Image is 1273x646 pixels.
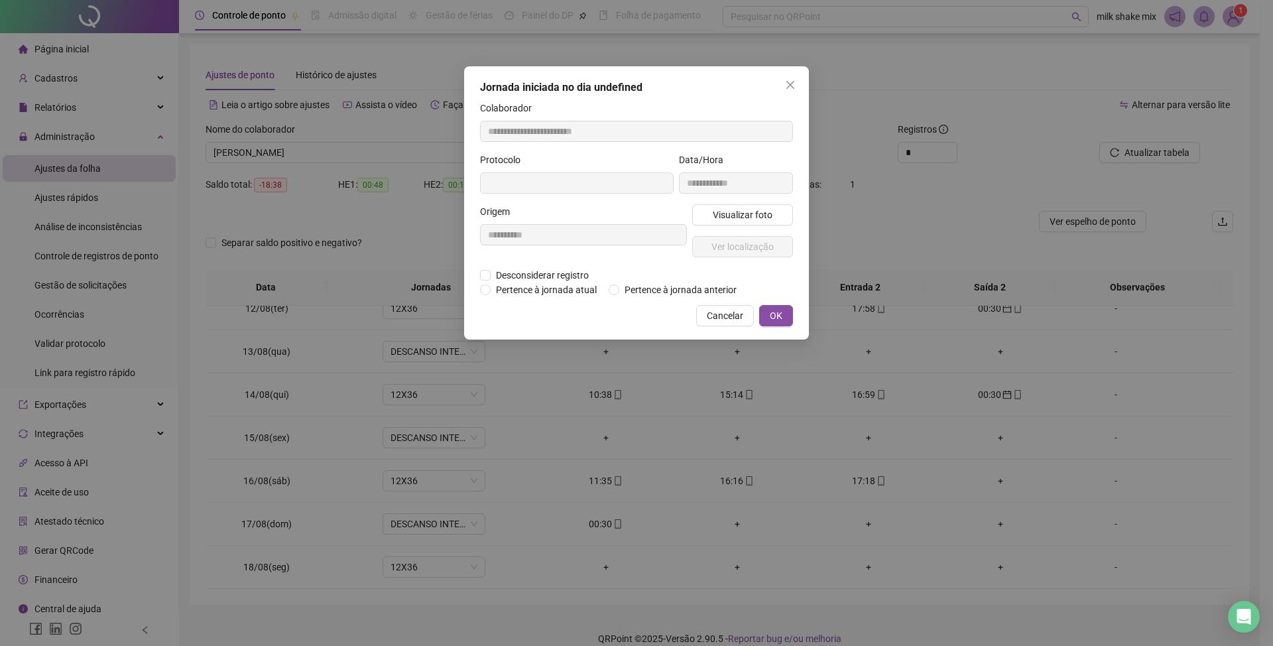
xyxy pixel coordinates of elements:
[679,153,732,167] label: Data/Hora
[1228,601,1260,633] div: Open Intercom Messenger
[692,204,793,226] button: Visualizar foto
[780,74,801,96] button: Close
[619,283,742,297] span: Pertence à jornada anterior
[480,153,529,167] label: Protocolo
[696,305,754,326] button: Cancelar
[713,208,772,222] span: Visualizar foto
[692,236,793,257] button: Ver localização
[770,308,782,323] span: OK
[491,268,594,283] span: Desconsiderar registro
[707,308,743,323] span: Cancelar
[491,283,602,297] span: Pertence à jornada atual
[480,80,793,96] div: Jornada iniciada no dia undefined
[759,305,793,326] button: OK
[480,101,540,115] label: Colaborador
[785,80,796,90] span: close
[480,204,518,219] label: Origem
